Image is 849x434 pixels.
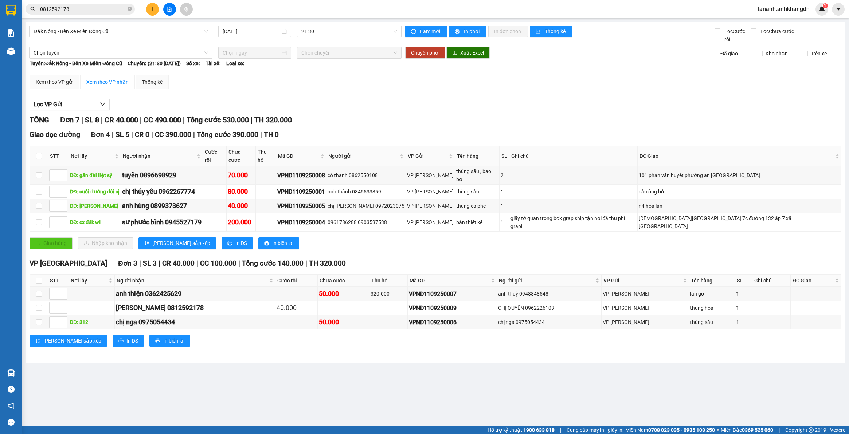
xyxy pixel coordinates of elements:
span: SL 3 [143,259,157,267]
div: VP [PERSON_NAME] [407,171,454,179]
button: aim [180,3,193,16]
button: sort-ascending[PERSON_NAME] sắp xếp [30,335,107,347]
span: Tổng cước 390.000 [197,130,258,139]
input: Tìm tên, số ĐT hoặc mã đơn [40,5,126,13]
span: SL 5 [116,130,129,139]
div: anh hùng 0899373627 [122,201,202,211]
span: In biên lai [163,337,184,345]
div: Xem theo VP gửi [36,78,73,86]
div: cầu ông bố [639,188,840,196]
span: plus [150,7,155,12]
div: DĐ: gần đài liệt sỹ [70,171,120,179]
div: [PERSON_NAME] 0812592178 [116,303,274,313]
span: Tổng cước 140.000 [242,259,304,267]
input: Chọn ngày [223,49,280,57]
span: TH 320.000 [254,116,292,124]
div: thùng sầu [690,318,733,326]
span: notification [8,402,15,409]
button: printerIn DS [222,237,253,249]
span: | [196,259,198,267]
div: 1 [501,218,508,226]
span: down [100,101,106,107]
button: uploadGiao hàng [30,237,73,249]
span: | [131,130,133,139]
div: sư phước bình 0945527179 [122,217,202,227]
td: VP Nam Dong [406,185,455,199]
button: In đơn chọn [488,26,528,37]
td: VPND1109250006 [408,315,497,329]
span: Tổng cước 530.000 [187,116,249,124]
span: Người gửi [328,152,398,160]
th: Thu hộ [369,275,408,287]
div: DĐ: 312 [70,318,113,326]
span: TH 320.000 [309,259,346,267]
th: Thu hộ [256,146,276,166]
div: giấy tờ quan trọng bok grap ship tận nơi đã thu phí grapi [510,214,637,230]
button: syncLàm mới [405,26,447,37]
div: VP [PERSON_NAME] [603,290,688,298]
th: Tên hàng [455,146,500,166]
div: 320.000 [371,290,406,298]
div: DĐ: cx đăk wil [70,218,120,226]
button: caret-down [832,3,845,16]
div: CHỊ QUYÊN 0962226103 [498,304,600,312]
div: chị nga 0975054434 [116,317,274,327]
span: In DS [126,337,138,345]
span: printer [155,338,160,344]
div: thùng cà phê [456,202,498,210]
button: sort-ascending[PERSON_NAME] sắp xếp [138,237,216,249]
span: Đắk Nông - Bến Xe Miền Đông Cũ [34,26,208,37]
span: question-circle [8,386,15,393]
span: | [183,116,185,124]
td: VPND1109250009 [408,301,497,315]
div: n4 hoà lân [639,202,840,210]
span: CC 100.000 [200,259,236,267]
span: Chuyến: (21:30 [DATE]) [128,59,181,67]
div: 50.000 [319,289,368,299]
button: bar-chartThống kê [530,26,572,37]
span: [PERSON_NAME] sắp xếp [43,337,101,345]
button: printerIn biên lai [149,335,190,347]
div: VPND1109250004 [277,218,325,227]
span: CR 40.000 [162,259,195,267]
div: VP [PERSON_NAME] [603,318,688,326]
span: In biên lai [272,239,293,247]
span: copyright [809,427,814,433]
span: Miền Nam [625,426,715,434]
sup: 1 [823,3,828,8]
span: lananh.anhkhangdn [752,4,815,13]
button: Lọc VP Gửi [30,99,110,110]
td: VP Nam Dong [602,315,689,329]
div: thung hoa [690,304,733,312]
span: | [260,130,262,139]
div: tuyền 0896698929 [122,170,202,180]
span: sync [411,29,417,35]
span: Tài xế: [206,59,221,67]
span: [PERSON_NAME] sắp xếp [152,239,210,247]
div: chị [PERSON_NAME] 0972023075 [328,202,404,210]
span: sort-ascending [35,338,40,344]
span: | [151,130,153,139]
span: | [139,259,141,267]
span: file-add [167,7,172,12]
input: 11/09/2025 [223,27,280,35]
span: SL 8 [85,116,99,124]
span: | [101,116,103,124]
div: VPND1109250006 [409,318,496,327]
div: chị thúy yêu 0962267774 [122,187,202,197]
div: 40.000 [228,201,254,211]
div: [DEMOGRAPHIC_DATA][GEOGRAPHIC_DATA] 7c đường 132 ấp 7 xã [GEOGRAPHIC_DATA] [639,214,840,230]
th: Chưa cước [227,146,256,166]
span: Đơn 7 [60,116,79,124]
div: DĐ: cuối đường đôi cj [70,188,120,196]
span: | [159,259,160,267]
div: Xem theo VP nhận [86,78,129,86]
span: | [140,116,142,124]
th: SL [735,275,752,287]
span: printer [227,241,232,246]
div: anh thiện 0362425629 [116,289,274,299]
span: TỔNG [30,116,49,124]
div: anh thuỷ 0948848548 [498,290,600,298]
div: VPND1109250007 [409,289,496,298]
span: | [251,116,253,124]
